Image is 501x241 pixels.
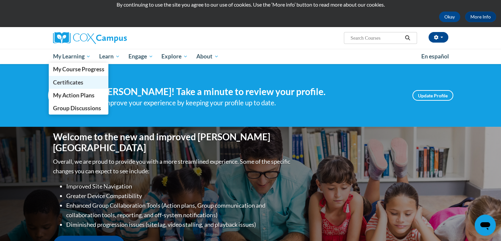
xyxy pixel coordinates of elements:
[421,53,449,60] span: En español
[49,63,109,76] a: My Course Progress
[53,92,94,99] span: My Action Plans
[88,97,403,108] div: Help improve your experience by keeping your profile up to date.
[157,49,192,64] a: Explore
[49,49,95,64] a: My Learning
[53,32,178,44] a: Cox Campus
[124,49,157,64] a: Engage
[53,157,292,176] p: Overall, we are proud to provide you with a more streamlined experience. Some of the specific cha...
[95,49,124,64] a: Learn
[429,32,448,43] button: Account Settings
[192,49,223,64] a: About
[439,12,460,22] button: Okay
[66,220,292,229] li: Diminished progression issues (site lag, video stalling, and playback issues)
[53,32,127,44] img: Cox Campus
[48,81,78,110] img: Profile Image
[43,49,458,64] div: Main menu
[465,12,496,22] a: More Info
[49,102,109,115] a: Group Discussions
[66,191,292,201] li: Greater Device Compatibility
[66,201,292,220] li: Enhanced Group Collaboration Tools (Action plans, Group communication and collaboration tools, re...
[53,52,91,60] span: My Learning
[53,131,292,154] h1: Welcome to the new and improved [PERSON_NAME][GEOGRAPHIC_DATA]
[49,76,109,89] a: Certificates
[99,52,120,60] span: Learn
[49,89,109,102] a: My Action Plans
[475,215,496,236] iframe: Button to launch messaging window
[53,66,104,73] span: My Course Progress
[53,79,83,86] span: Certificates
[88,86,403,97] h4: Hi [PERSON_NAME]! Take a minute to review your profile.
[161,52,188,60] span: Explore
[403,34,412,42] button: Search
[128,52,153,60] span: Engage
[53,105,101,112] span: Group Discussions
[417,50,453,63] a: En español
[66,182,292,191] li: Improved Site Navigation
[5,1,496,8] p: By continuing to use the site you agree to our use of cookies. Use the ‘More info’ button to read...
[350,34,403,42] input: Search Courses
[412,90,453,101] a: Update Profile
[196,52,219,60] span: About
